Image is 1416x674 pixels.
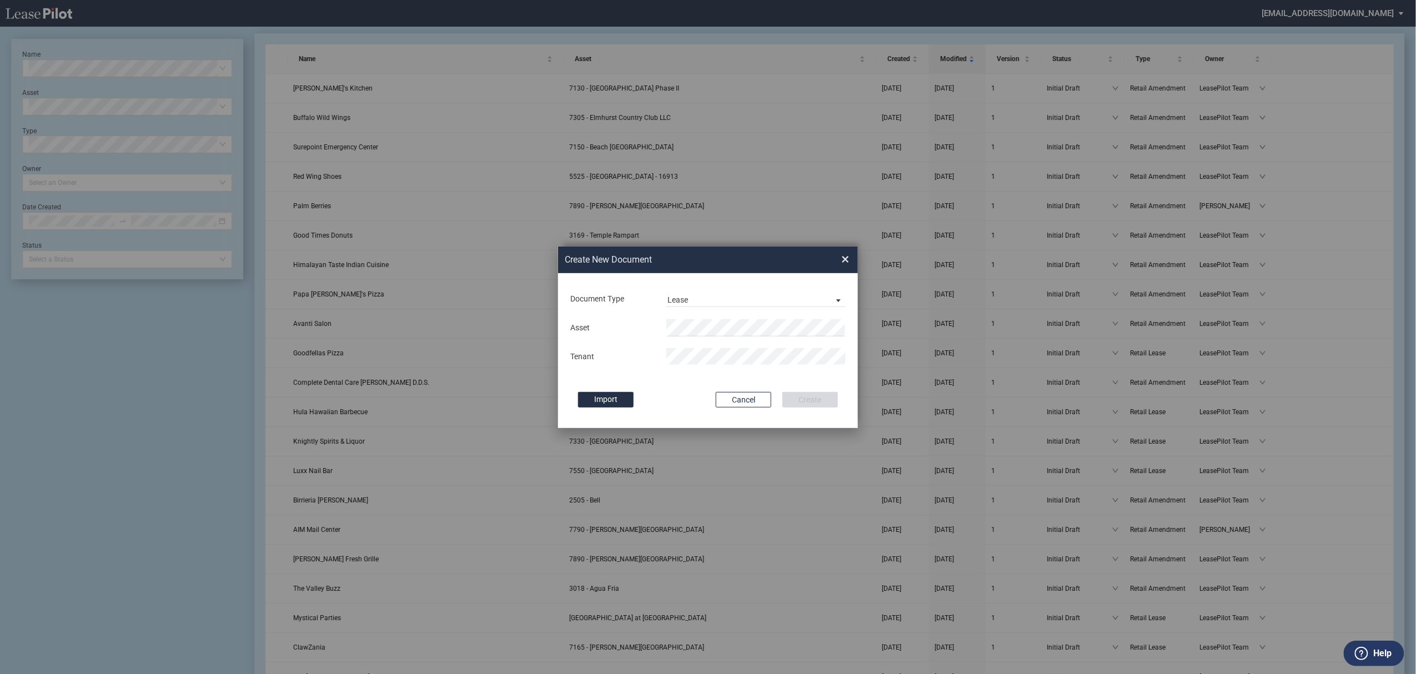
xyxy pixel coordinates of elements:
[666,290,846,307] md-select: Document Type: Lease
[564,294,660,305] div: Document Type
[565,254,801,266] h2: Create New Document
[841,250,849,268] span: ×
[558,247,858,429] md-dialog: Create New ...
[564,323,660,334] div: Asset
[782,392,838,408] button: Create
[1373,646,1392,661] label: Help
[564,351,660,363] div: Tenant
[667,295,688,304] div: Lease
[578,392,634,408] label: Import
[716,392,771,408] button: Cancel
